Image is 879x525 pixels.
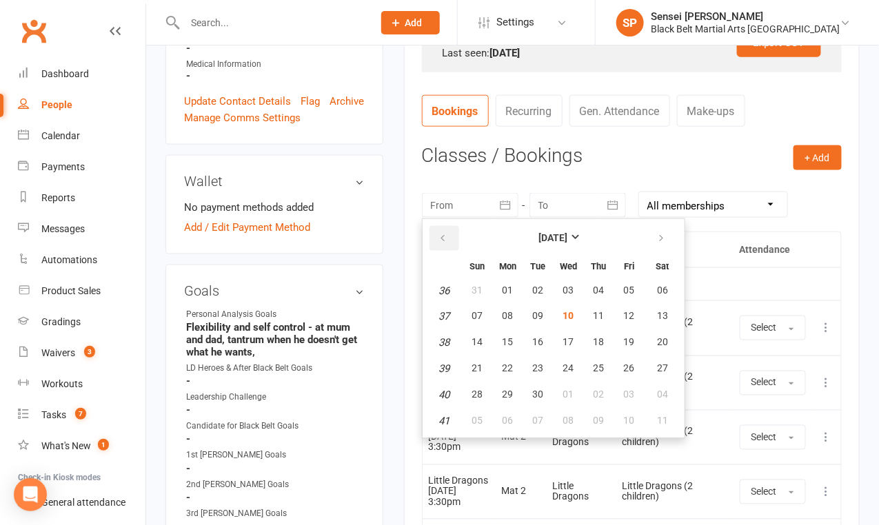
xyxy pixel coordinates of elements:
[585,331,614,356] button: 18
[554,305,583,329] button: 10
[18,59,145,90] a: Dashboard
[503,311,514,322] span: 08
[563,415,574,426] span: 08
[657,363,668,374] span: 27
[301,93,320,110] a: Flag
[18,245,145,276] a: Automations
[592,261,607,271] small: Thursday
[41,99,72,110] div: People
[496,95,563,127] a: Recurring
[41,130,80,141] div: Calendar
[463,331,492,356] button: 14
[186,404,365,417] strong: -
[615,305,644,329] button: 12
[531,261,546,271] small: Tuesday
[186,42,365,54] strong: -
[186,479,300,492] div: 2nd [PERSON_NAME] Goals
[184,110,301,126] a: Manage Comms Settings
[186,375,365,388] strong: -
[751,432,777,443] span: Select
[472,285,483,296] span: 31
[18,183,145,214] a: Reports
[18,487,145,518] a: General attendance kiosk mode
[41,497,125,508] div: General attendance
[472,311,483,322] span: 07
[554,409,583,434] button: 08
[657,311,668,322] span: 13
[18,121,145,152] a: Calendar
[494,357,523,382] button: 22
[186,322,365,359] strong: Flexibility and self control - at mum and dad, tantrum when he doesn't get what he wants,
[751,486,777,497] span: Select
[405,17,423,28] span: Add
[563,311,574,322] span: 10
[186,433,365,446] strong: -
[184,283,365,298] h3: Goals
[645,331,680,356] button: 20
[186,362,312,375] div: LD Heroes & After Black Belt Goals
[18,90,145,121] a: People
[645,383,680,408] button: 04
[501,486,540,497] div: Mat 2
[615,383,644,408] button: 03
[41,316,81,327] div: Gradings
[429,476,489,486] div: Little Dragons
[594,389,605,400] span: 02
[615,357,644,382] button: 26
[472,389,483,400] span: 28
[594,285,605,296] span: 04
[624,415,635,426] span: 10
[794,145,842,170] button: + Add
[734,232,812,267] th: Attendance
[503,415,514,426] span: 06
[98,439,109,451] span: 1
[184,199,365,216] li: No payment methods added
[554,331,583,356] button: 17
[624,363,635,374] span: 26
[186,58,365,71] div: Medical Information
[624,389,635,400] span: 03
[645,278,680,303] button: 06
[645,305,680,329] button: 13
[657,415,668,426] span: 11
[494,305,523,329] button: 08
[585,409,614,434] button: 09
[423,464,495,519] td: [DATE] 3:30pm
[656,261,669,271] small: Saturday
[503,285,514,296] span: 01
[594,415,605,426] span: 09
[463,357,492,382] button: 21
[422,95,489,127] a: Bookings
[84,346,95,358] span: 3
[740,425,806,450] button: Select
[41,161,85,172] div: Payments
[524,409,553,434] button: 07
[422,145,842,167] h3: Classes / Bookings
[554,278,583,303] button: 03
[472,337,483,348] span: 14
[563,337,574,348] span: 17
[533,363,544,374] span: 23
[443,45,821,61] div: Last seen:
[533,337,544,348] span: 16
[524,305,553,329] button: 09
[186,449,300,462] div: 1st [PERSON_NAME] Goals
[41,68,89,79] div: Dashboard
[524,278,553,303] button: 02
[657,389,668,400] span: 04
[438,311,449,323] em: 37
[186,492,365,504] strong: -
[438,337,449,349] em: 38
[41,440,91,451] div: What's New
[381,11,440,34] button: Add
[524,331,553,356] button: 16
[18,307,145,338] a: Gradings
[751,322,777,333] span: Select
[552,482,610,503] div: Little Dragons
[657,285,668,296] span: 06
[184,174,365,189] h3: Wallet
[623,482,727,503] div: Little Dragons (2 children)
[186,309,300,322] div: Personal Analysis Goals
[651,10,840,23] div: Sensei [PERSON_NAME]
[615,278,644,303] button: 05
